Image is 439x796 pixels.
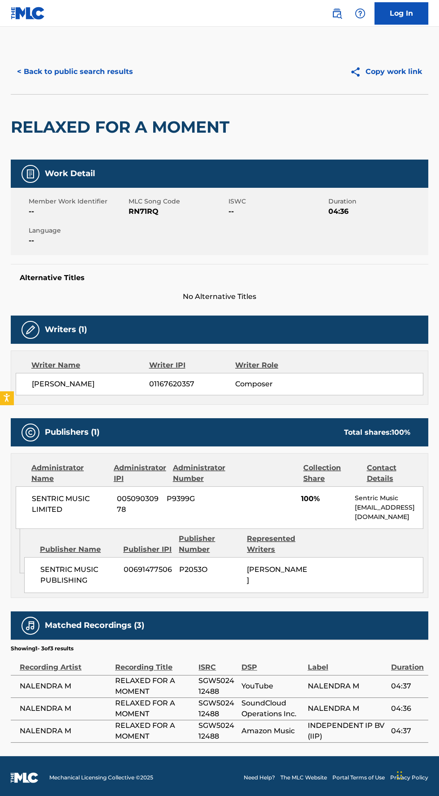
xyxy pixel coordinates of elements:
span: P9399G [167,493,225,504]
span: YouTube [241,681,303,692]
div: Contact Details [367,463,423,484]
span: SGW502412488 [198,698,237,719]
span: RELAXED FOR A MOMENT [115,698,194,719]
h5: Alternative Titles [20,273,419,282]
span: NALENDRA M [308,681,387,692]
span: Composer [235,379,314,389]
span: SoundCloud Operations Inc. [241,698,303,719]
span: 00691477506 [124,564,172,575]
span: Amazon Music [241,726,303,736]
span: NALENDRA M [308,703,387,714]
img: Matched Recordings [25,620,36,631]
span: NALENDRA M [20,726,111,736]
div: Total shares: [344,427,410,438]
div: ISRC [198,653,237,673]
span: 04:36 [328,206,426,217]
div: Administrator IPI [114,463,166,484]
img: MLC Logo [11,7,45,20]
div: Recording Title [115,653,194,673]
p: Showing 1 - 3 of 3 results [11,645,73,653]
div: Help [351,4,369,22]
div: Widget Obrolan [394,753,439,796]
a: Need Help? [244,774,275,782]
span: 100% [301,493,348,504]
div: Administrator Number [173,463,229,484]
span: SENTRIC MUSIC PUBLISHING [40,564,117,586]
a: Portal Terms of Use [332,774,385,782]
div: Publisher Number [179,533,240,555]
span: ISWC [228,197,326,206]
div: Represented Writers [247,533,308,555]
span: NALENDRA M [20,703,111,714]
span: RELAXED FOR A MOMENT [115,675,194,697]
img: Copy work link [350,66,366,78]
img: logo [11,772,39,783]
div: Writer Name [31,360,149,371]
span: RN71RQ [129,206,226,217]
span: No Alternative Titles [11,291,428,302]
span: 04:37 [391,681,424,692]
span: SENTRIC MUSIC LIMITED [32,493,110,515]
span: RELAXED FOR A MOMENT [115,720,194,742]
span: 04:37 [391,726,424,736]
h5: Publishers (1) [45,427,99,437]
span: SGW502412488 [198,720,237,742]
span: INDEPENDENT IP BV (IIP) [308,720,387,742]
span: Member Work Identifier [29,197,126,206]
div: Writer IPI [149,360,236,371]
p: Sentric Music [355,493,423,503]
div: Seret [397,762,402,789]
div: Label [308,653,387,673]
div: Recording Artist [20,653,111,673]
img: Writers [25,324,36,335]
span: -- [228,206,326,217]
button: < Back to public search results [11,61,139,83]
div: Publisher Name [40,544,116,555]
span: MLC Song Code [129,197,226,206]
span: -- [29,235,126,246]
h2: RELAXED FOR A MOMENT [11,117,234,137]
p: [EMAIL_ADDRESS][DOMAIN_NAME] [355,503,423,522]
img: help [355,8,366,19]
img: Work Detail [25,169,36,179]
a: The MLC Website [280,774,327,782]
button: Copy work link [344,61,428,83]
span: [PERSON_NAME] [32,379,149,389]
span: SGW502412488 [198,675,237,697]
span: 04:36 [391,703,424,714]
span: P2053O [179,564,241,575]
span: Language [29,226,126,235]
a: Public Search [328,4,346,22]
a: Privacy Policy [390,774,428,782]
h5: Matched Recordings (3) [45,620,144,631]
span: Mechanical Licensing Collective © 2025 [49,774,153,782]
div: Writer Role [235,360,314,371]
img: search [331,8,342,19]
span: 00509030978 [117,493,160,515]
div: Duration [391,653,424,673]
span: [PERSON_NAME] [247,565,307,584]
span: Duration [328,197,426,206]
span: 01167620357 [149,379,235,389]
span: -- [29,206,126,217]
div: Collection Share [303,463,360,484]
span: NALENDRA M [20,681,111,692]
img: Publishers [25,427,36,438]
a: Log In [374,2,428,25]
h5: Work Detail [45,169,95,179]
div: DSP [241,653,303,673]
h5: Writers (1) [45,324,87,335]
div: Publisher IPI [123,544,172,555]
div: Administrator Name [31,463,107,484]
iframe: Chat Widget [394,753,439,796]
span: 100 % [392,428,410,437]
